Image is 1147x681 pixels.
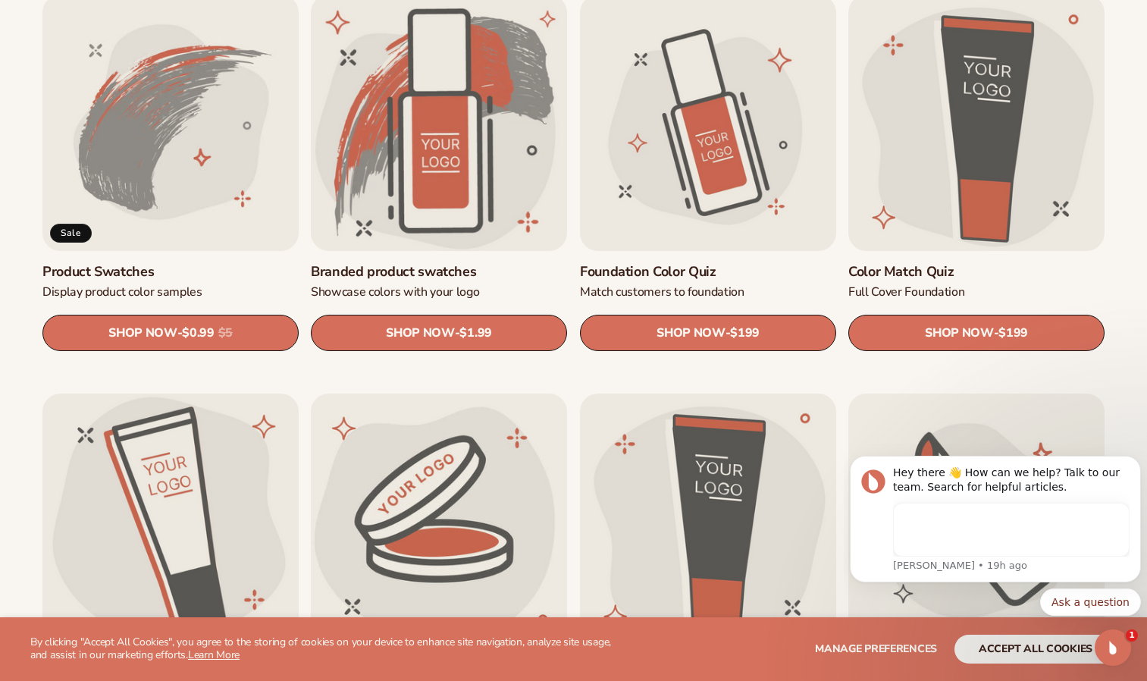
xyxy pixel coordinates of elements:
[848,315,1105,351] a: SHOP NOW- $199
[848,263,1105,281] a: Color Match Quiz
[460,326,492,340] span: $1.99
[108,326,177,340] span: SHOP NOW
[42,315,299,351] a: SHOP NOW- $0.99 $5
[844,437,1147,673] iframe: Intercom notifications message
[42,263,299,281] a: Product Swatches
[730,326,760,340] span: $199
[815,635,937,664] button: Manage preferences
[998,326,1028,340] span: $199
[657,326,725,340] span: SHOP NOW
[182,326,214,340] span: $0.99
[188,648,240,662] a: Learn More
[311,315,567,351] a: SHOP NOW- $1.99
[387,326,455,340] span: SHOP NOW
[925,326,993,340] span: SHOP NOW
[1126,629,1138,642] span: 1
[1095,629,1131,666] iframe: Intercom live chat
[815,642,937,656] span: Manage preferences
[218,326,233,340] s: $5
[311,263,567,281] a: Branded product swatches
[580,263,836,281] a: Foundation Color Quiz
[580,315,836,351] a: SHOP NOW- $199
[30,636,622,662] p: By clicking "Accept All Cookies", you agree to the storing of cookies on your device to enhance s...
